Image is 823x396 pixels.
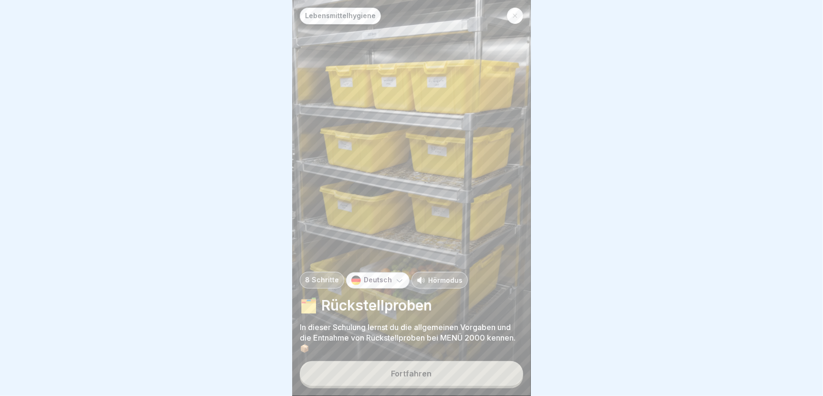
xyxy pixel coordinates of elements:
[351,276,361,285] img: de.svg
[300,296,523,314] p: 🗂️ Rückstellproben
[428,275,463,285] p: Hörmodus
[300,322,523,353] p: In dieser Schulung lernst du die allgemeinen Vorgaben und die Entnahme von Rückstellproben bei ME...
[300,361,523,386] button: Fortfahren
[305,276,339,284] p: 8 Schritte
[391,369,432,378] div: Fortfahren
[364,276,392,284] p: Deutsch
[305,12,376,20] p: Lebensmittelhygiene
